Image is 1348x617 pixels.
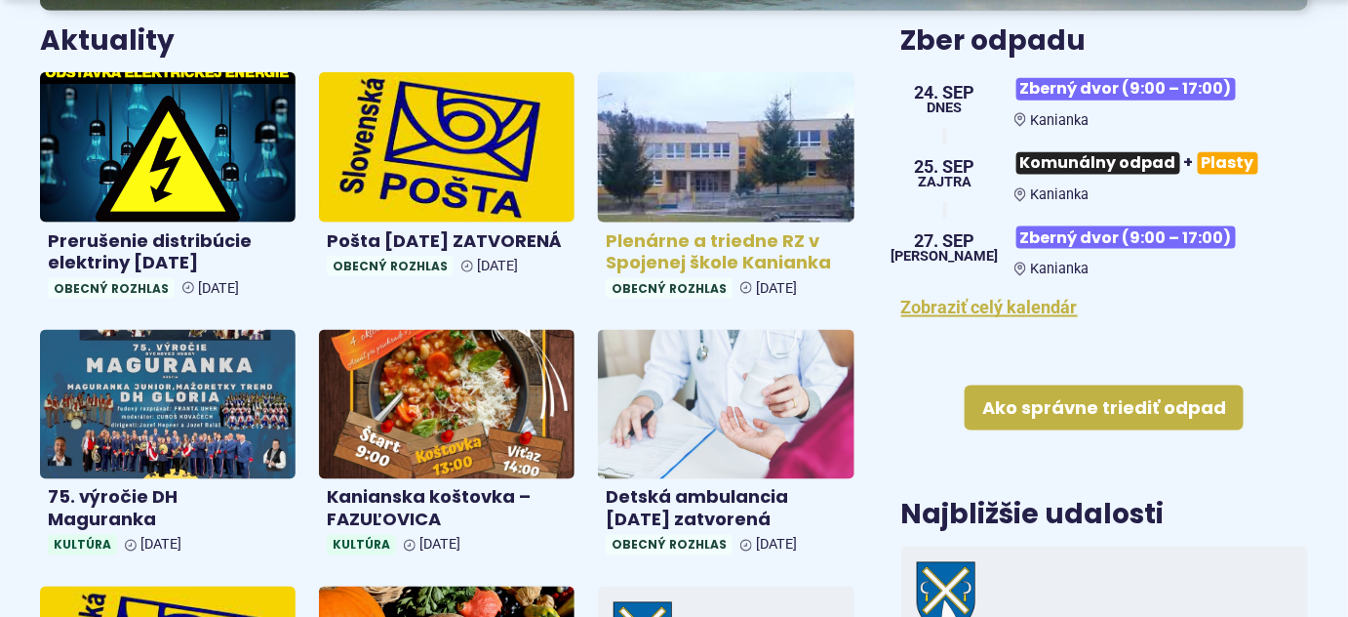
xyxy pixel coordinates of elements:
h4: 75. výročie DH Maguranka [48,487,288,531]
span: Kanianka [1030,186,1089,203]
h4: Detská ambulancia [DATE] zatvorená [606,487,846,531]
a: Kanianska koštovka – FAZUĽOVICA Kultúra [DATE] [319,330,575,564]
span: Zberný dvor (9:00 – 17:00) [1016,78,1236,101]
h3: Najbližšie udalosti [901,501,1165,531]
span: Kultúra [48,535,117,555]
span: Obecný rozhlas [606,278,733,299]
a: Prerušenie distribúcie elektriny [DATE] Obecný rozhlas [DATE] [40,72,296,307]
span: Kultúra [327,535,396,555]
h4: Plenárne a triedne RZ v Spojenej škole Kanianka [606,230,846,274]
a: Pošta [DATE] ZATVORENÁ Obecný rozhlas [DATE] [319,72,575,284]
h4: Pošta [DATE] ZATVORENÁ [327,230,567,253]
span: Kanianka [1030,261,1089,277]
a: Komunálny odpad+Plasty Kanianka 25. sep Zajtra [901,144,1308,203]
span: Obecný rozhlas [327,256,454,276]
span: Zajtra [915,176,975,189]
span: Dnes [915,102,975,115]
span: Obecný rozhlas [606,535,733,555]
span: Komunálny odpad [1016,152,1180,175]
h3: Aktuality [40,26,175,57]
span: [DATE] [756,280,797,297]
span: [DATE] [140,537,181,554]
span: Plasty [1198,152,1258,175]
a: Ako správne triediť odpad [965,386,1244,431]
span: Zberný dvor (9:00 – 17:00) [1016,226,1236,249]
span: 27. sep [892,232,999,250]
span: Obecný rozhlas [48,278,175,299]
a: Zberný dvor (9:00 – 17:00) Kanianka 24. sep Dnes [901,70,1308,129]
span: [DATE] [756,537,797,554]
span: [DATE] [198,280,239,297]
a: Plenárne a triedne RZ v Spojenej škole Kanianka Obecný rozhlas [DATE] [598,72,853,307]
h4: Prerušenie distribúcie elektriny [DATE] [48,230,288,274]
a: 75. výročie DH Maguranka Kultúra [DATE] [40,330,296,564]
span: [DATE] [419,537,460,554]
span: [DATE] [477,258,518,274]
span: Kanianka [1030,112,1089,129]
a: Zobraziť celý kalendár [901,297,1078,317]
h4: Kanianska koštovka – FAZUĽOVICA [327,487,567,531]
a: Detská ambulancia [DATE] zatvorená Obecný rozhlas [DATE] [598,330,853,564]
span: 24. sep [915,84,975,102]
h3: + [1014,144,1308,183]
h3: Zber odpadu [901,26,1308,57]
span: 25. sep [915,158,975,176]
span: [PERSON_NAME] [892,250,999,264]
a: Zberný dvor (9:00 – 17:00) Kanianka 27. sep [PERSON_NAME] [901,219,1308,277]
